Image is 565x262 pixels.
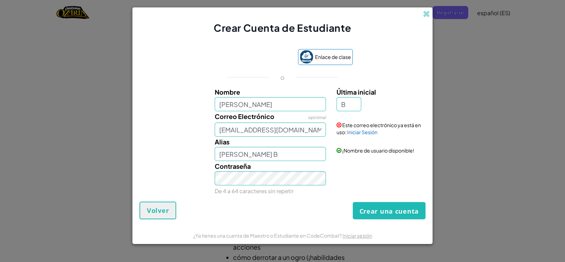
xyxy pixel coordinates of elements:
[359,207,419,215] font: Crear una cuenta
[337,88,376,96] font: Última inicial
[193,232,342,239] font: ¿Ya tienes una cuenta de Maestro o Estudiante en CodeCombat?
[215,187,293,194] font: De 4 a 64 caracteres sin repetir
[343,232,372,239] a: Iniciar sesión
[347,129,377,135] font: Iniciar Sesión
[342,147,414,154] font: ¡Nombre de usuario disponible!
[215,138,230,146] font: Alias
[300,50,313,64] img: classlink-logo-small.png
[214,22,351,34] font: Crear Cuenta de Estudiante
[337,122,421,135] font: Este correo electrónico ya está en uso:
[147,206,169,215] font: Volver
[353,202,426,219] button: Crear una cuenta
[215,88,240,96] font: Nombre
[308,115,326,120] font: opcional
[315,54,351,60] font: Enlace de clase
[139,202,176,219] button: Volver
[209,50,295,65] iframe: Botón Iniciar sesión con Google
[215,112,274,120] font: Correo Electrónico
[280,73,285,81] font: o
[215,162,251,170] font: Contraseña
